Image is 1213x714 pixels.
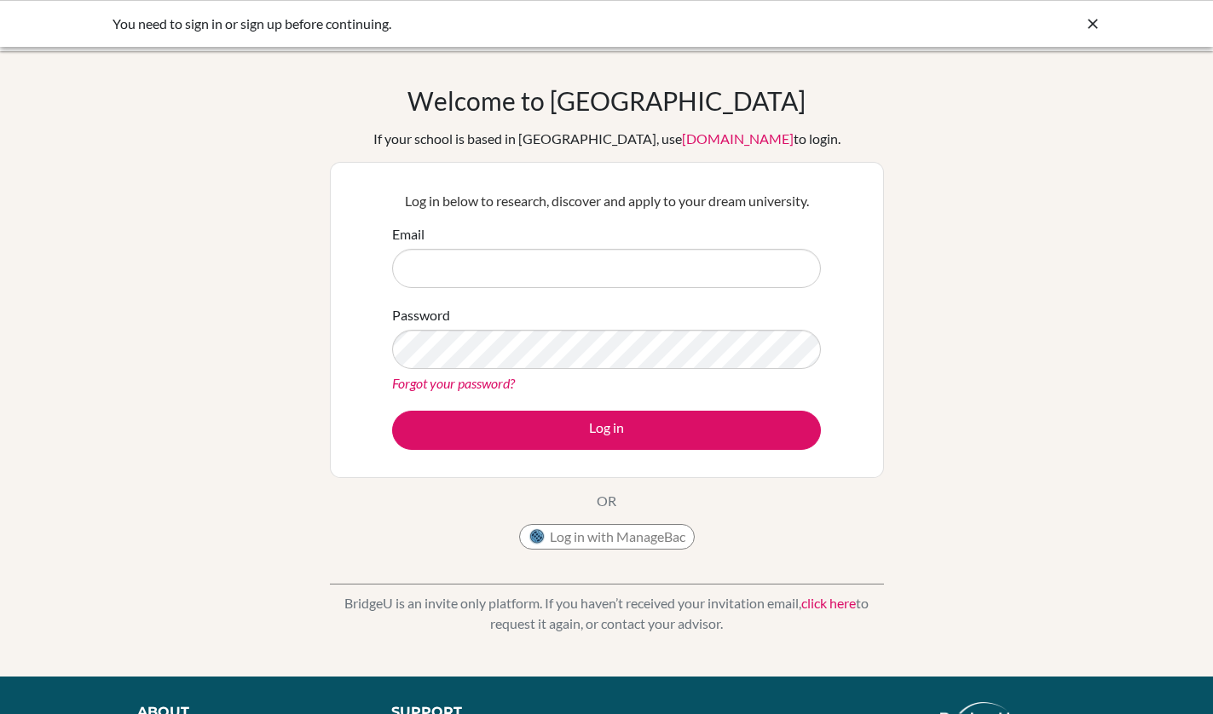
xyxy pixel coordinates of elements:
p: OR [597,491,616,511]
h1: Welcome to [GEOGRAPHIC_DATA] [407,85,806,116]
button: Log in with ManageBac [519,524,695,550]
div: You need to sign in or sign up before continuing. [113,14,846,34]
button: Log in [392,411,821,450]
a: click here [801,595,856,611]
a: Forgot your password? [392,375,515,391]
a: [DOMAIN_NAME] [682,130,794,147]
div: If your school is based in [GEOGRAPHIC_DATA], use to login. [373,129,840,149]
p: Log in below to research, discover and apply to your dream university. [392,191,821,211]
label: Password [392,305,450,325]
label: Email [392,224,425,245]
p: BridgeU is an invite only platform. If you haven’t received your invitation email, to request it ... [330,593,884,634]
